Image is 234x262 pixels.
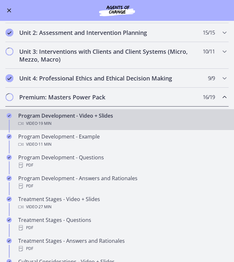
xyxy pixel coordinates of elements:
[84,4,150,17] img: Agents of Change Social Work Test Prep
[18,174,229,190] div: Program Development - Answers and Rationales
[203,48,215,55] span: 10 / 11
[37,203,51,211] span: · 27 min
[37,140,51,148] span: · 11 min
[7,196,12,202] i: Completed
[19,74,202,82] h2: Unit 4: Professional Ethics and Ethical Decision Making
[18,237,229,253] div: Treatment Stages - Answers and Rationales
[18,224,229,232] div: PDF
[7,238,12,243] i: Completed
[7,134,12,139] i: Completed
[203,93,215,101] span: 16 / 19
[18,112,229,127] div: Program Development - Video + Slides
[18,153,229,169] div: Program Development - Questions
[19,29,202,36] h2: Unit 2: Assessment and Intervention Planning
[6,74,13,82] i: Completed
[18,245,229,253] div: PDF
[18,195,229,211] div: Treatment Stages - Video + Slides
[6,29,13,36] i: Completed
[203,29,215,36] span: 15 / 15
[18,140,229,148] div: Video
[7,155,12,160] i: Completed
[19,48,202,63] h2: Unit 3: Interventions with Clients and Client Systems (Micro, Mezzo, Macro)
[7,176,12,181] i: Completed
[18,133,229,148] div: Program Development - Example
[7,217,12,223] i: Completed
[37,120,51,127] span: · 19 min
[18,182,229,190] div: PDF
[208,74,215,82] span: 9 / 9
[19,93,202,101] h2: Premium: Masters Power Pack
[18,161,229,169] div: PDF
[18,216,229,232] div: Treatment Stages - Questions
[5,7,13,14] button: Enable menu
[18,203,229,211] div: Video
[18,120,229,127] div: Video
[7,113,12,118] i: Completed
